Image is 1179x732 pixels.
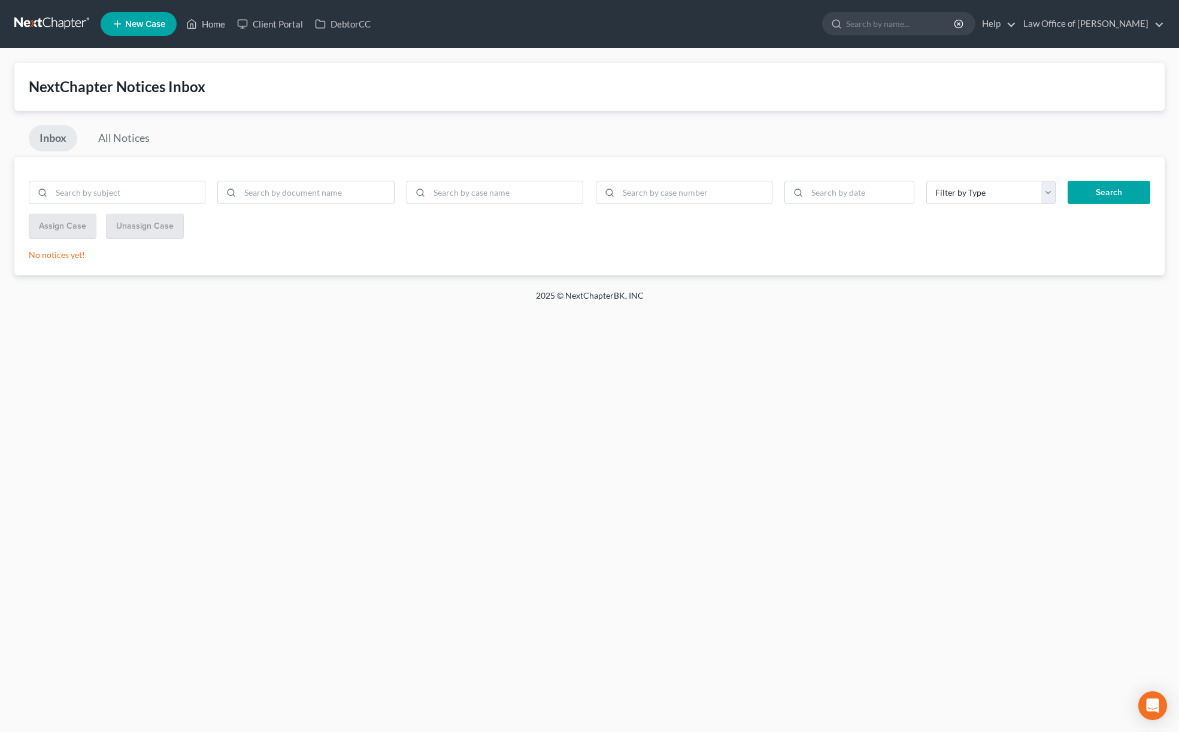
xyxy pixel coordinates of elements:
div: NextChapter Notices Inbox [29,77,1150,96]
input: Search by case name [429,181,583,204]
a: Home [180,13,231,35]
p: No notices yet! [29,249,1150,261]
span: New Case [125,20,165,29]
a: Help [976,13,1016,35]
div: Open Intercom Messenger [1138,691,1167,720]
input: Search by document name [240,181,393,204]
input: Search by name... [846,13,956,35]
a: All Notices [87,125,160,151]
input: Search by case number [619,181,772,204]
a: Inbox [29,125,77,151]
a: Client Portal [231,13,309,35]
a: DebtorCC [309,13,377,35]
a: Law Office of [PERSON_NAME] [1017,13,1164,35]
input: Search by date [807,181,914,204]
input: Search by subject [51,181,205,204]
div: 2025 © NextChapterBK, INC [248,290,931,311]
button: Search [1068,181,1150,205]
